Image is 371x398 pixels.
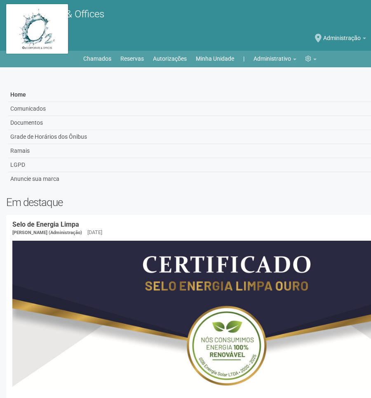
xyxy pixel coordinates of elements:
a: Chamados [83,53,111,64]
a: Administração [323,36,366,43]
span: Administração [323,27,361,41]
a: Reservas [120,53,144,64]
a: Configurações [305,53,317,64]
span: [PERSON_NAME] (Administração) [12,230,82,235]
a: Minha Unidade [196,53,234,64]
div: [DATE] [87,229,102,236]
a: Selo de Energia Limpa [12,220,79,228]
a: Administrativo [254,53,296,64]
img: logo.jpg [6,4,68,54]
span: O2 Corporate & Offices [6,8,104,20]
a: Autorizações [153,53,187,64]
a: | [243,53,244,64]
